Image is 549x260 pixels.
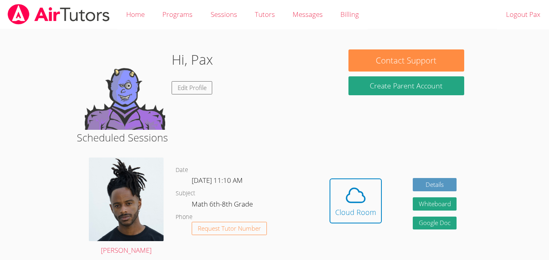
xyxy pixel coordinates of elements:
button: Request Tutor Number [192,222,267,235]
h2: Scheduled Sessions [77,130,472,145]
dd: Math 6th-8th Grade [192,199,254,212]
dt: Date [176,165,188,175]
span: Messages [293,10,323,19]
h1: Hi, Pax [172,49,213,70]
button: Contact Support [348,49,464,72]
img: airtutors_banner-c4298cdbf04f3fff15de1276eac7730deb9818008684d7c2e4769d2f7ddbe033.png [7,4,111,25]
dt: Subject [176,188,195,199]
span: [DATE] 11:10 AM [192,176,243,185]
button: Whiteboard [413,197,457,211]
a: Google Doc [413,217,457,230]
dt: Phone [176,212,193,222]
span: Request Tutor Number [198,225,261,231]
a: Details [413,178,457,191]
button: Cloud Room [330,178,382,223]
div: Cloud Room [335,207,376,218]
img: Portrait.jpg [89,158,164,241]
a: Edit Profile [172,81,213,94]
button: Create Parent Account [348,76,464,95]
img: default.png [85,49,165,130]
a: [PERSON_NAME] [89,158,164,256]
